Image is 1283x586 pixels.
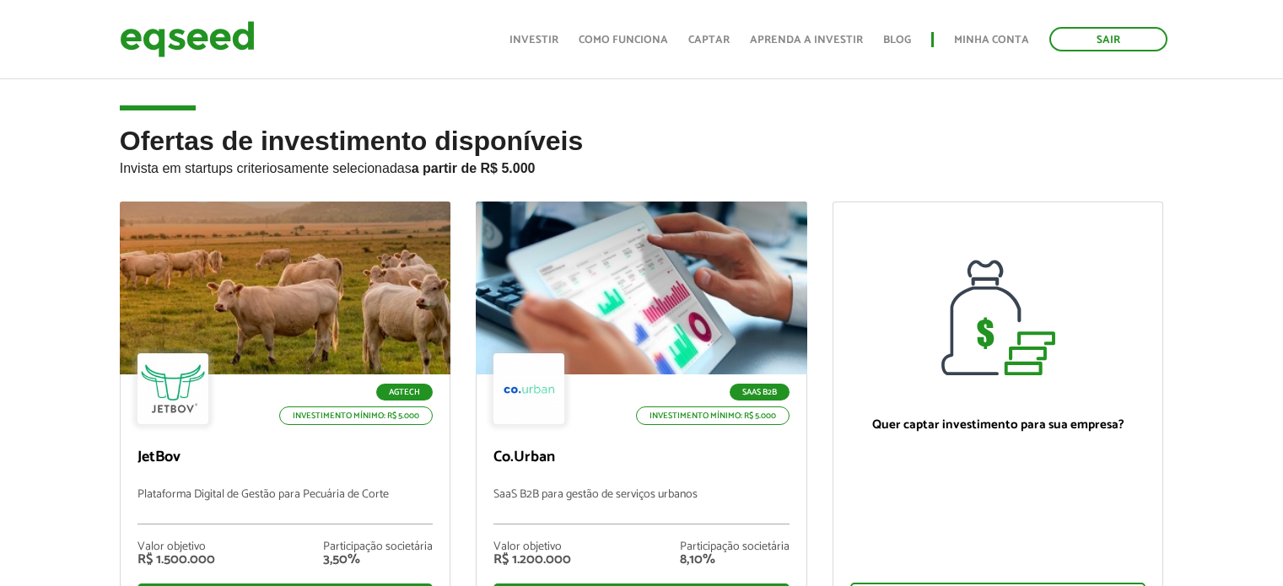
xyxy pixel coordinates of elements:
[323,553,433,567] div: 3,50%
[493,553,571,567] div: R$ 1.200.000
[883,35,911,46] a: Blog
[120,126,1164,202] h2: Ofertas de investimento disponíveis
[680,553,790,567] div: 8,10%
[137,553,215,567] div: R$ 1.500.000
[279,406,433,425] p: Investimento mínimo: R$ 5.000
[730,384,790,401] p: SaaS B2B
[509,35,558,46] a: Investir
[120,156,1164,176] p: Invista em startups criteriosamente selecionadas
[412,161,536,175] strong: a partir de R$ 5.000
[579,35,668,46] a: Como funciona
[137,449,434,467] p: JetBov
[120,17,255,62] img: EqSeed
[493,541,571,553] div: Valor objetivo
[750,35,863,46] a: Aprenda a investir
[137,541,215,553] div: Valor objetivo
[376,384,433,401] p: Agtech
[954,35,1029,46] a: Minha conta
[688,35,730,46] a: Captar
[636,406,790,425] p: Investimento mínimo: R$ 5.000
[323,541,433,553] div: Participação societária
[493,488,790,524] p: SaaS B2B para gestão de serviços urbanos
[850,417,1146,433] p: Quer captar investimento para sua empresa?
[493,449,790,467] p: Co.Urban
[137,488,434,524] p: Plataforma Digital de Gestão para Pecuária de Corte
[680,541,790,553] div: Participação societária
[1049,27,1167,51] a: Sair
